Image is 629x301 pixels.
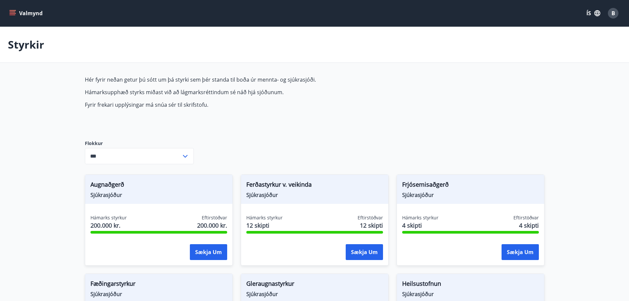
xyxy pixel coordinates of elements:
[246,180,383,191] span: Ferðastyrkur v. veikinda
[402,279,539,290] span: Heilsustofnun
[360,221,383,230] span: 12 skipti
[402,290,539,298] span: Sjúkrasjóður
[605,5,621,21] button: B
[202,214,227,221] span: Eftirstöðvar
[519,221,539,230] span: 4 skipti
[612,10,615,17] span: B
[8,37,44,52] p: Styrkir
[85,101,397,108] p: Fyrir frekari upplýsingar má snúa sér til skrifstofu.
[190,244,227,260] button: Sækja um
[246,191,383,199] span: Sjúkrasjóður
[583,7,604,19] button: ÍS
[402,221,438,230] span: 4 skipti
[246,290,383,298] span: Sjúkrasjóður
[90,191,227,199] span: Sjúkrasjóður
[513,214,539,221] span: Eftirstöðvar
[402,214,438,221] span: Hámarks styrkur
[246,214,283,221] span: Hámarks styrkur
[402,180,539,191] span: Frjósemisaðgerð
[90,214,127,221] span: Hámarks styrkur
[502,244,539,260] button: Sækja um
[246,221,283,230] span: 12 skipti
[246,279,383,290] span: Gleraugnastyrkur
[90,180,227,191] span: Augnaðgerð
[358,214,383,221] span: Eftirstöðvar
[90,290,227,298] span: Sjúkrasjóður
[8,7,45,19] button: menu
[85,76,397,83] p: Hér fyrir neðan getur þú sótt um þá styrki sem þér standa til boða úr mennta- og sjúkrasjóði.
[402,191,539,199] span: Sjúkrasjóður
[346,244,383,260] button: Sækja um
[85,140,194,147] label: Flokkur
[197,221,227,230] span: 200.000 kr.
[90,279,227,290] span: Fæðingarstyrkur
[85,89,397,96] p: Hámarksupphæð styrks miðast við að lágmarksréttindum sé náð hjá sjóðunum.
[90,221,127,230] span: 200.000 kr.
